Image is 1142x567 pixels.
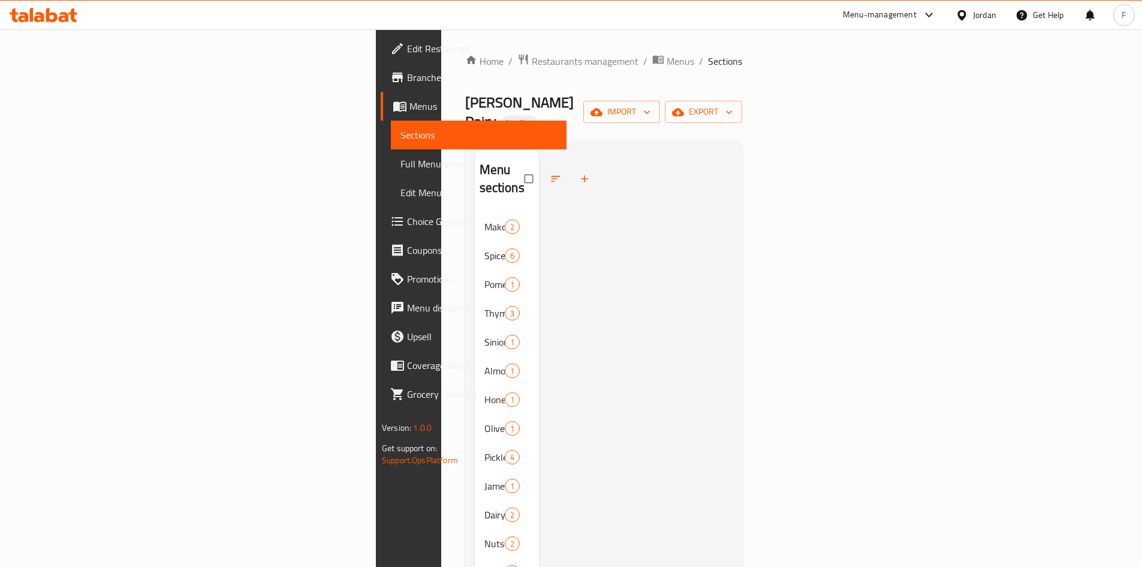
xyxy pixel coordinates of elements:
span: Makdous [484,220,505,234]
span: Dairy [484,508,505,522]
div: items [505,479,520,493]
button: export [665,101,742,123]
button: import [583,101,660,123]
span: Sort sections [543,166,571,192]
div: Jameed1 [475,472,540,500]
div: items [505,536,520,551]
span: 1 [505,394,519,406]
div: Dairy2 [475,500,540,529]
span: import [593,104,650,119]
a: Branches [381,63,567,92]
span: Get support on: [382,440,437,456]
span: Menus [409,99,557,113]
span: Nuts [484,536,505,551]
span: Menus [667,54,694,68]
span: Spices [484,248,505,263]
span: Restaurants management [532,54,638,68]
div: items [505,508,520,522]
a: Menus [652,53,694,69]
div: Honey1 [475,385,540,414]
a: Coupons [381,236,567,265]
span: Pomegranate Molasses [484,277,505,292]
span: Thyme [484,306,505,320]
div: Makdous2 [475,212,540,241]
a: Restaurants management [517,53,638,69]
span: 2 [505,509,519,521]
div: items [505,450,520,464]
span: Edit Menu [400,185,557,200]
span: Upsell [407,329,557,344]
span: Full Menu View [400,157,557,171]
span: 1 [505,481,519,492]
span: Coverage Report [407,358,557,373]
div: items [505,220,520,234]
span: Menu disclaimer [407,301,557,315]
span: Almonds [484,364,505,378]
span: Version: [382,420,411,436]
span: 6 [505,250,519,262]
li: / [699,54,703,68]
span: 4 [505,452,519,463]
a: Support.OpsPlatform [382,452,458,468]
div: Menu-management [843,8,917,22]
div: Spices6 [475,241,540,270]
span: Coupons [407,243,557,257]
div: items [505,277,520,292]
span: F [1122,8,1126,22]
span: Jameed [484,479,505,493]
li: / [643,54,647,68]
a: Promotions [381,265,567,293]
span: 1 [505,279,519,290]
a: Menu disclaimer [381,293,567,322]
span: Olive Oil [484,421,505,436]
span: 1.0.0 [413,420,432,436]
a: Edit Restaurant [381,34,567,63]
a: Upsell [381,322,567,351]
div: items [505,364,520,378]
span: Honey [484,392,505,407]
div: items [505,248,520,263]
div: Jordan [973,8,996,22]
div: Olive Oil1 [475,414,540,443]
span: Grocery Checklist [407,387,557,401]
span: 2 [505,538,519,550]
div: Siniora1 [475,328,540,356]
span: Sections [708,54,742,68]
div: items [505,421,520,436]
span: 1 [505,337,519,348]
span: export [674,104,733,119]
a: Coverage Report [381,351,567,380]
span: 1 [505,423,519,434]
div: Almonds1 [475,356,540,385]
span: 1 [505,365,519,377]
span: Pickles [484,450,505,464]
div: Thyme3 [475,299,540,328]
button: Add section [571,166,600,192]
a: Menus [381,92,567,121]
span: Select all sections [517,167,543,190]
a: Choice Groups [381,207,567,236]
span: 3 [505,308,519,319]
div: Nuts2 [475,529,540,558]
span: Promotions [407,272,557,286]
span: Siniora [484,335,505,349]
nav: breadcrumb [465,53,742,69]
div: items [505,392,520,407]
a: Grocery Checklist [381,380,567,409]
span: Sections [400,128,557,142]
a: Sections [391,121,567,149]
span: Choice Groups [407,214,557,229]
span: Edit Restaurant [407,41,557,56]
span: Branches [407,70,557,85]
div: Pickles4 [475,443,540,472]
